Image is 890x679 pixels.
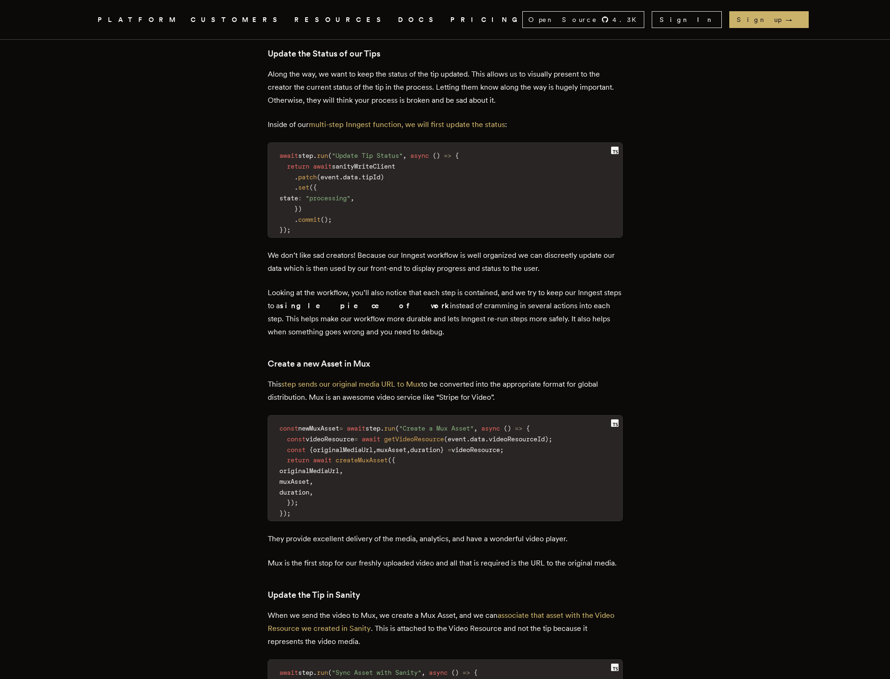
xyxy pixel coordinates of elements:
[332,163,395,170] span: sanityWriteClient
[335,456,388,464] span: createMuxAsset
[466,435,470,443] span: .
[339,173,343,181] span: .
[268,609,623,648] p: When we send the video to Mux, we create a Mux Asset, and we can . This is attached to the Video ...
[298,184,309,191] span: set
[279,669,298,676] span: await
[306,435,354,443] span: videoResource
[279,488,309,496] span: duration
[294,216,298,223] span: .
[448,435,466,443] span: event
[528,15,598,24] span: Open Source
[451,669,455,676] span: (
[320,173,339,181] span: event
[388,456,392,464] span: (
[294,173,298,181] span: .
[309,120,505,129] a: multi-step Inngest function, we will first update the status
[313,163,332,170] span: await
[526,424,530,432] span: {
[380,173,384,181] span: )
[652,11,722,28] a: Sign In
[279,467,339,474] span: originalMediaUrl
[339,467,343,474] span: ,
[294,184,298,191] span: .
[268,357,623,370] h3: Create a new Asset in Mux
[429,669,448,676] span: async
[320,216,324,223] span: (
[291,499,294,506] span: )
[440,446,444,453] span: }
[279,226,283,233] span: }
[268,378,623,404] p: This to be converted into the appropriate format for global distribution. Mux is an awesome video...
[470,435,485,443] span: data
[191,14,283,26] a: CUSTOMERS
[489,435,545,443] span: videoResourceId
[548,435,552,443] span: ;
[504,424,507,432] span: (
[343,173,358,181] span: data
[380,424,384,432] span: .
[328,216,332,223] span: ;
[298,173,317,181] span: patch
[515,424,522,432] span: =>
[347,424,365,432] span: await
[358,173,362,181] span: .
[403,152,406,159] span: ,
[268,118,623,131] p: Inside of our :
[384,424,395,432] span: run
[287,435,306,443] span: const
[317,669,328,676] span: run
[410,446,440,453] span: duration
[481,424,500,432] span: async
[298,424,339,432] span: newMuxAsset
[785,15,801,24] span: →
[309,446,313,453] span: {
[485,435,489,443] span: .
[444,435,448,443] span: (
[406,446,410,453] span: ,
[298,205,302,212] span: )
[433,152,436,159] span: (
[309,488,313,496] span: ,
[328,152,332,159] span: (
[463,669,470,676] span: =>
[287,509,291,517] span: ;
[399,424,474,432] span: "Create a Mux Asset"
[279,194,298,202] span: state
[294,499,298,506] span: ;
[298,216,320,223] span: commit
[298,669,313,676] span: step
[287,456,309,464] span: return
[373,446,377,453] span: ,
[421,669,425,676] span: ,
[332,669,421,676] span: "Sync Asset with Sanity"
[280,301,450,310] strong: single piece of work
[612,15,642,24] span: 4.3 K
[287,226,291,233] span: ;
[500,446,504,453] span: ;
[398,14,439,26] a: DOCS
[450,14,522,26] a: PRICING
[294,14,387,26] span: RESOURCES
[279,424,298,432] span: const
[309,184,313,191] span: (
[279,478,309,485] span: muxAsset
[339,424,343,432] span: =
[392,456,395,464] span: {
[268,532,623,545] p: They provide excellent delivery of the media, analytics, and have a wonderful video player.
[268,47,623,60] h3: Update the Status of our Tips
[451,446,500,453] span: videoResource
[281,380,421,389] a: step sends our original media URL to Mux
[283,509,287,517] span: )
[279,152,298,159] span: await
[384,435,444,443] span: getVideoResource
[448,446,451,453] span: =
[313,446,373,453] span: originalMediaUrl
[283,226,287,233] span: )
[268,286,623,339] p: Looking at the workflow, you’ll also notice that each step is contained, and we try to keep our I...
[729,11,809,28] a: Sign up
[287,499,291,506] span: }
[455,152,459,159] span: {
[365,424,380,432] span: step
[98,14,179,26] button: PLATFORM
